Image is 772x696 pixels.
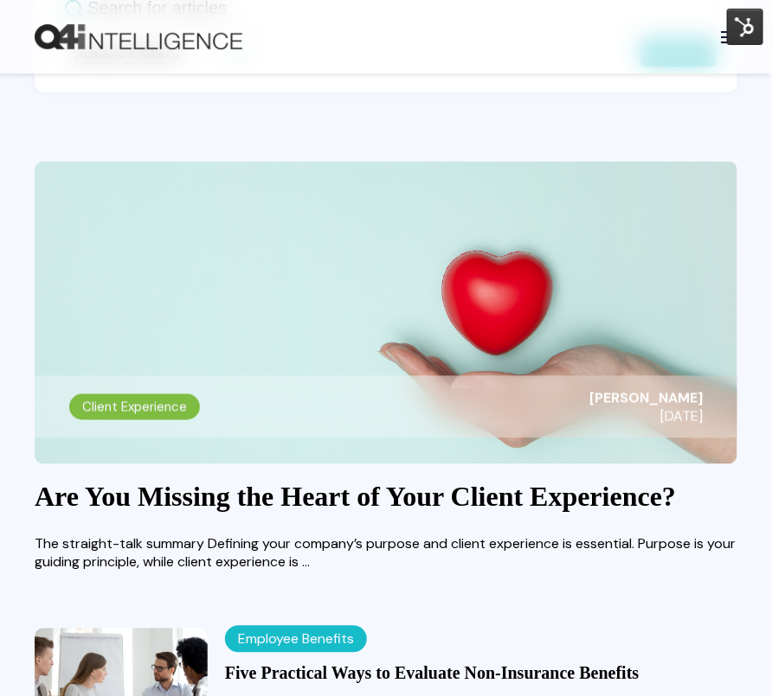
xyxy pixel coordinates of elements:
p: The straight-talk summary Defining your company’s purpose and client experience is essential. Pur... [35,535,737,571]
iframe: Chat Widget [685,613,772,696]
a: Open Burger Menu [711,22,746,52]
a: Back to Home [35,24,242,50]
img: HubSpot Tools Menu Toggle [727,9,763,45]
label: Client Experience [69,394,200,420]
img: Q4intelligence, LLC logo [35,24,242,50]
label: Employee Benefits [225,626,367,653]
a: Five Practical Ways to Evaluate Non-Insurance Benefits [225,664,639,683]
a: Are You Missing the Heart of Your Client Experience? [35,482,676,513]
img: Are You Missing the Heart of Your Client Experience? [35,162,737,464]
span: [PERSON_NAME] [589,389,703,407]
span: [DATE] [589,407,703,425]
a: Are You Missing the Heart of Your Client Experience? Client Experience [PERSON_NAME] [DATE] [35,162,737,464]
